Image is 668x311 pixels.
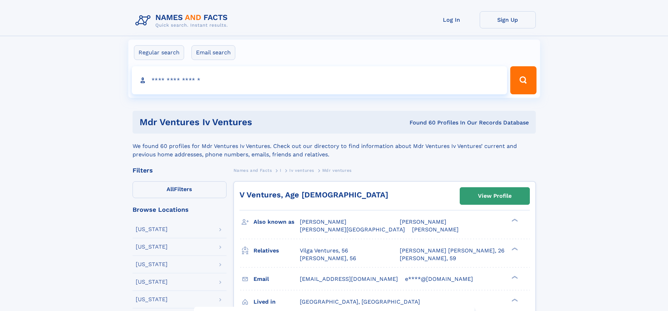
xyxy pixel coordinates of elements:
h1: mdr ventures iv ventures [140,118,331,127]
span: [PERSON_NAME] [300,218,346,225]
div: [US_STATE] [136,279,168,285]
a: Sign Up [480,11,536,28]
div: ❯ [510,298,518,302]
h3: Lived in [254,296,300,308]
div: ❯ [510,275,518,279]
a: [PERSON_NAME], 56 [300,255,356,262]
div: Browse Locations [133,207,227,213]
h3: Email [254,273,300,285]
div: [US_STATE] [136,262,168,267]
a: I [280,166,282,175]
span: Iv ventures [289,168,314,173]
label: Email search [191,45,235,60]
a: Vilga Ventures, 56 [300,247,348,255]
div: Filters [133,167,227,174]
div: We found 60 profiles for Mdr Ventures Iv Ventures. Check out our directory to find information ab... [133,134,536,159]
label: Regular search [134,45,184,60]
span: [EMAIL_ADDRESS][DOMAIN_NAME] [300,276,398,282]
button: Search Button [510,66,536,94]
a: Log In [424,11,480,28]
div: ❯ [510,218,518,223]
h3: Relatives [254,245,300,257]
a: [PERSON_NAME] [PERSON_NAME], 26 [400,247,505,255]
label: Filters [133,181,227,198]
img: Logo Names and Facts [133,11,234,30]
div: Found 60 Profiles In Our Records Database [331,119,529,127]
span: [PERSON_NAME] [400,218,446,225]
div: [US_STATE] [136,244,168,250]
a: Iv ventures [289,166,314,175]
span: All [167,186,174,192]
div: ❯ [510,246,518,251]
div: [US_STATE] [136,227,168,232]
a: [PERSON_NAME], 59 [400,255,456,262]
span: [GEOGRAPHIC_DATA], [GEOGRAPHIC_DATA] [300,298,420,305]
span: [PERSON_NAME][GEOGRAPHIC_DATA] [300,226,405,233]
span: Mdr ventures [322,168,352,173]
a: Names and Facts [234,166,272,175]
a: View Profile [460,188,529,204]
input: search input [132,66,507,94]
span: [PERSON_NAME] [412,226,459,233]
span: I [280,168,282,173]
a: V Ventures, Age [DEMOGRAPHIC_DATA] [239,190,388,199]
div: [US_STATE] [136,297,168,302]
div: View Profile [478,188,512,204]
h3: Also known as [254,216,300,228]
